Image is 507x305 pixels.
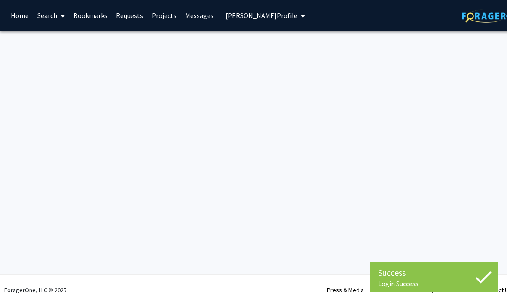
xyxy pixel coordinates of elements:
a: Requests [112,0,147,30]
div: ForagerOne, LLC © 2025 [4,275,67,305]
a: Projects [147,0,181,30]
a: Search [33,0,69,30]
a: Home [6,0,33,30]
a: Press & Media [327,286,364,294]
a: Bookmarks [69,0,112,30]
a: Messages [181,0,218,30]
div: Success [378,266,490,279]
div: Login Success [378,279,490,288]
span: [PERSON_NAME] Profile [226,11,297,20]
